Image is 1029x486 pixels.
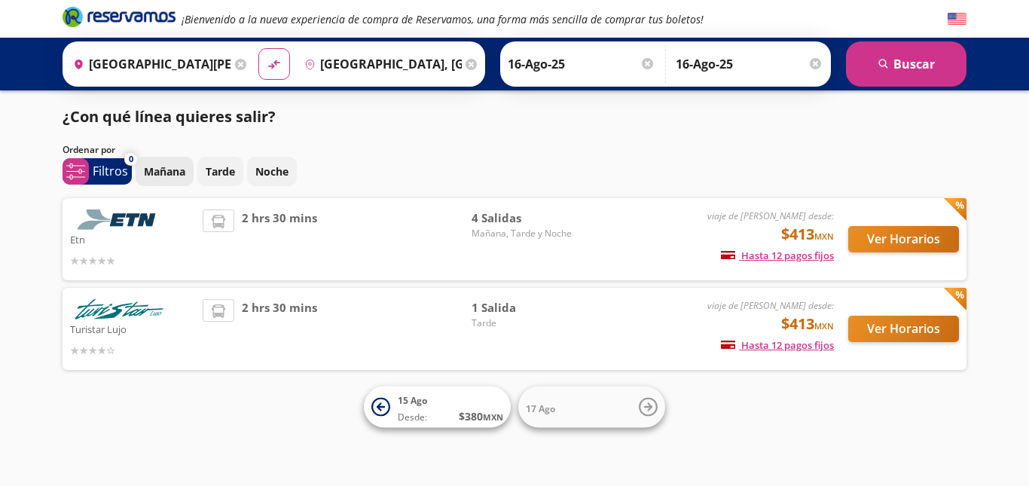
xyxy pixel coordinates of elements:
[242,299,317,359] span: 2 hrs 30 mins
[472,299,577,316] span: 1 Salida
[676,45,823,83] input: Opcional
[63,5,176,32] a: Brand Logo
[129,153,133,166] span: 0
[848,316,959,342] button: Ver Horarios
[459,408,503,424] span: $ 380
[70,209,168,230] img: Etn
[781,313,834,335] span: $413
[814,320,834,332] small: MXN
[781,223,834,246] span: $413
[948,10,966,29] button: English
[721,249,834,262] span: Hasta 12 pagos fijos
[398,411,427,424] span: Desde:
[508,45,655,83] input: Elegir Fecha
[144,164,185,179] p: Mañana
[63,158,132,185] button: 0Filtros
[206,164,235,179] p: Tarde
[398,394,427,407] span: 15 Ago
[70,299,168,319] img: Turistar Lujo
[255,164,289,179] p: Noche
[814,231,834,242] small: MXN
[848,226,959,252] button: Ver Horarios
[472,227,577,240] span: Mañana, Tarde y Noche
[483,411,503,423] small: MXN
[242,209,317,269] span: 2 hrs 30 mins
[526,402,555,414] span: 17 Ago
[67,45,231,83] input: Buscar Origen
[197,157,243,186] button: Tarde
[182,12,704,26] em: ¡Bienvenido a la nueva experiencia de compra de Reservamos, una forma más sencilla de comprar tus...
[63,5,176,28] i: Brand Logo
[472,316,577,330] span: Tarde
[364,387,511,428] button: 15 AgoDesde:$380MXN
[707,299,834,312] em: viaje de [PERSON_NAME] desde:
[247,157,297,186] button: Noche
[63,105,276,128] p: ¿Con qué línea quieres salir?
[93,162,128,180] p: Filtros
[846,41,966,87] button: Buscar
[707,209,834,222] em: viaje de [PERSON_NAME] desde:
[70,230,195,248] p: Etn
[472,209,577,227] span: 4 Salidas
[721,338,834,352] span: Hasta 12 pagos fijos
[63,143,115,157] p: Ordenar por
[70,319,195,338] p: Turistar Lujo
[136,157,194,186] button: Mañana
[518,387,665,428] button: 17 Ago
[298,45,463,83] input: Buscar Destino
